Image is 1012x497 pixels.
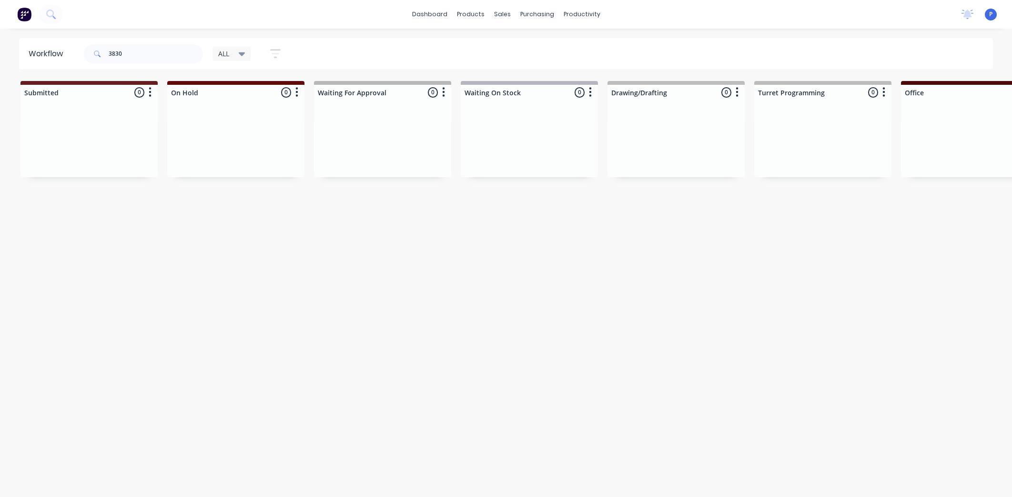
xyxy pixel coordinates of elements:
[489,7,516,21] div: sales
[17,7,31,21] img: Factory
[452,7,489,21] div: products
[559,7,605,21] div: productivity
[218,49,229,59] span: ALL
[516,7,559,21] div: purchasing
[407,7,452,21] a: dashboard
[989,10,992,19] span: P
[29,48,68,60] div: Workflow
[109,44,203,63] input: Search for orders...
